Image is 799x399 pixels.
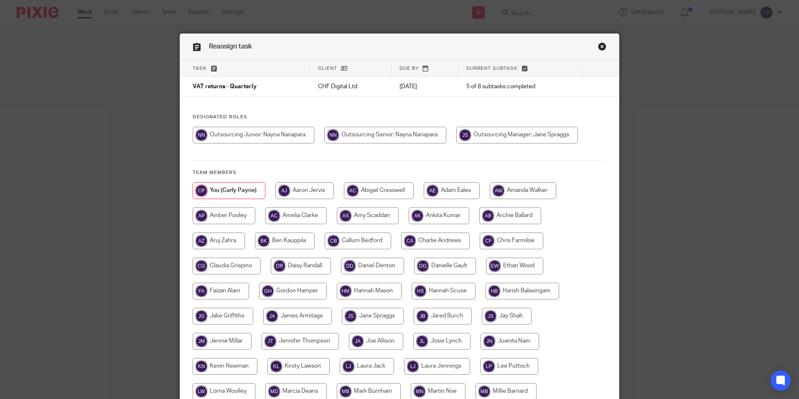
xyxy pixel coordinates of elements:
h4: Designated Roles [193,114,606,120]
a: Close this dialog window [598,42,606,54]
span: Current subtask [466,66,518,71]
p: CHF Digital Ltd [318,82,383,91]
td: 5 of 8 subtasks completed [458,77,583,97]
span: Task [193,66,207,71]
span: Client [318,66,337,71]
span: VAT returns - Quarterly [193,84,257,90]
span: Reassign task [209,43,252,50]
span: Due by [399,66,419,71]
h4: Team members [193,169,606,176]
p: [DATE] [399,82,450,91]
